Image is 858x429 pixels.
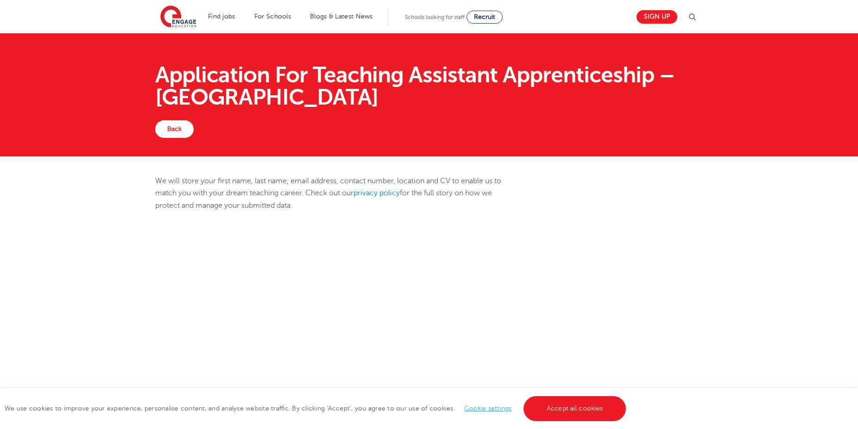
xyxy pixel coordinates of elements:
a: Cookie settings [464,405,512,412]
span: Recruit [474,13,495,20]
a: For Schools [254,13,291,20]
a: privacy policy [353,189,400,197]
span: We use cookies to improve your experience, personalise content, and analyse website traffic. By c... [5,405,628,412]
a: Accept all cookies [524,396,626,421]
a: Recruit [467,11,503,24]
a: Sign up [637,10,677,24]
a: Back [155,120,194,138]
a: Find jobs [208,13,235,20]
a: Blogs & Latest News [310,13,373,20]
p: We will store your first name, last name, email address, contact number, location and CV to enabl... [155,175,516,211]
img: Engage Education [160,6,196,29]
h1: Application For Teaching Assistant Apprenticeship – [GEOGRAPHIC_DATA] [155,64,703,108]
span: Schools looking for staff [405,14,465,20]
